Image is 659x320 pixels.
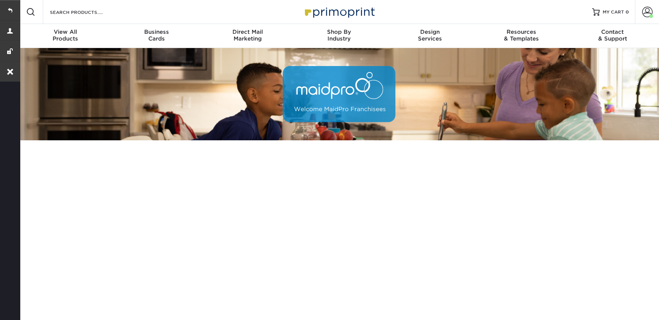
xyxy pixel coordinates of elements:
div: & Support [567,29,658,42]
a: Resources& Templates [476,24,567,48]
img: Primoprint [302,4,377,20]
a: Contact& Support [567,24,658,48]
span: MY CART [603,9,624,15]
a: View AllProducts [20,24,111,48]
div: Services [385,29,476,42]
span: Shop By [293,29,385,35]
span: 0 [626,9,629,15]
span: View All [20,29,111,35]
a: Shop ByIndustry [293,24,385,48]
div: & Templates [476,29,567,42]
a: BusinessCards [111,24,202,48]
span: Resources [476,29,567,35]
div: Industry [293,29,385,42]
span: Design [385,29,476,35]
div: Cards [111,29,202,42]
span: Contact [567,29,658,35]
div: Products [20,29,111,42]
span: Business [111,29,202,35]
div: Marketing [202,29,293,42]
span: Direct Mail [202,29,293,35]
img: MaidPro [283,66,395,122]
input: SEARCH PRODUCTS..... [49,8,122,17]
a: DesignServices [385,24,476,48]
a: Direct MailMarketing [202,24,293,48]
